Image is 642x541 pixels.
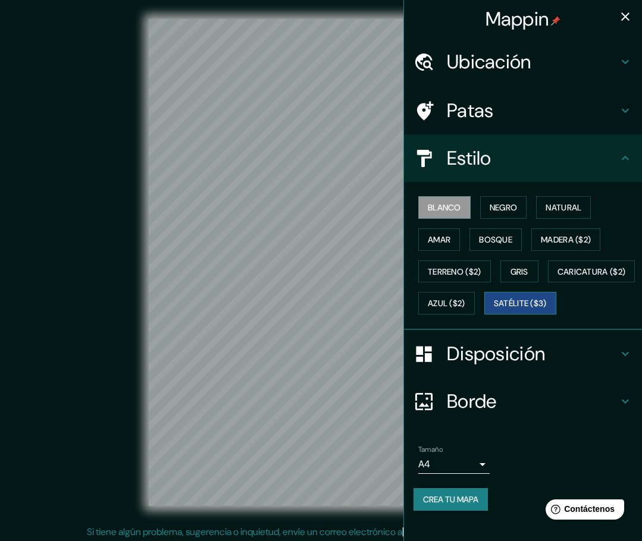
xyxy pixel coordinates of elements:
[447,49,531,74] font: Ubicación
[404,87,642,134] div: Patas
[447,341,545,366] font: Disposición
[558,266,626,277] font: Caricatura ($2)
[447,146,491,171] font: Estilo
[469,228,522,251] button: Bosque
[404,378,642,425] div: Borde
[447,389,497,414] font: Borde
[418,228,460,251] button: Amar
[402,526,549,538] a: [EMAIL_ADDRESS][DOMAIN_NAME]
[447,98,494,123] font: Patas
[484,292,556,314] button: Satélite ($3)
[418,292,475,314] button: Azul ($2)
[494,298,547,309] font: Satélite ($3)
[149,19,493,506] canvas: Mapa
[511,266,528,277] font: Gris
[490,202,518,213] font: Negro
[404,38,642,86] div: Ubicación
[536,196,591,219] button: Natural
[423,494,478,505] font: Crea tu mapa
[486,7,549,32] font: Mappin
[418,458,430,470] font: A4
[428,202,461,213] font: Blanco
[418,455,490,474] div: A4
[414,488,488,511] button: Crea tu mapa
[546,202,581,213] font: Natural
[428,234,450,245] font: Amar
[418,445,443,454] font: Tamaño
[480,196,527,219] button: Negro
[418,196,471,219] button: Blanco
[536,495,629,528] iframe: Lanzador de widgets de ayuda
[479,234,512,245] font: Bosque
[428,266,481,277] font: Terreno ($2)
[500,260,538,283] button: Gris
[404,134,642,182] div: Estilo
[404,330,642,378] div: Disposición
[551,16,560,26] img: pin-icon.png
[418,260,491,283] button: Terreno ($2)
[541,234,591,245] font: Madera ($2)
[531,228,600,251] button: Madera ($2)
[428,298,465,309] font: Azul ($2)
[548,260,635,283] button: Caricatura ($2)
[87,526,402,538] font: Si tiene algún problema, sugerencia o inquietud, envíe un correo electrónico a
